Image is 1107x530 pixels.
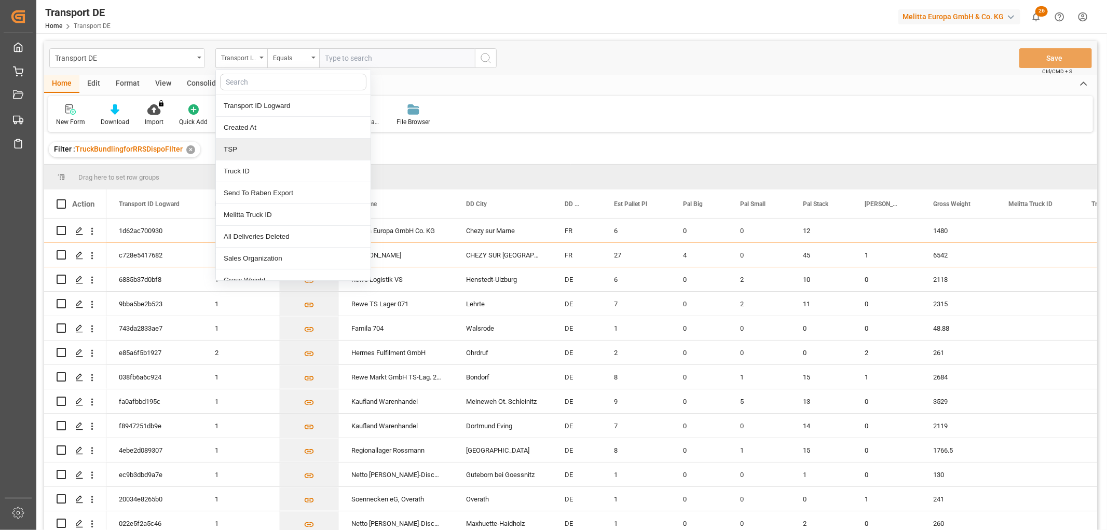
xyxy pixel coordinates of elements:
div: 8 [602,438,671,462]
div: 7 [602,292,671,316]
div: 0 [852,463,921,486]
div: DE [552,414,602,438]
div: Walsrode [454,316,552,340]
div: 15 [790,438,852,462]
div: Kaufland Warenhandel [339,414,454,438]
div: 0 [671,267,728,291]
div: 4ebe2d089307 [106,438,202,462]
span: Transport ID Logward [119,200,180,208]
div: 0 [728,414,790,438]
div: CHEZY SUR [GEOGRAPHIC_DATA] [454,243,552,267]
div: Chezy sur Marne [454,219,552,242]
div: 14 [790,414,852,438]
div: 0 [671,219,728,242]
div: ✕ [186,145,195,154]
div: 0 [852,438,921,462]
div: 2118 [921,267,996,291]
div: Henstedt-Ulzburg [454,267,552,291]
div: 0 [852,292,921,316]
div: 9 [602,389,671,413]
div: 2 [602,341,671,364]
div: Hermes Fulfilment GmbH [339,341,454,364]
div: File Browser [397,117,430,127]
div: 743da2833ae7 [106,316,202,340]
div: 1 [602,487,671,511]
div: 0 [790,341,852,364]
div: 1 [202,414,279,438]
div: Press SPACE to select this row. [44,267,106,292]
div: 0 [671,365,728,389]
div: Meineweh Ot. Schleinitz [454,389,552,413]
div: 2 [728,292,790,316]
div: ec9b3dbd9a7e [106,463,202,486]
span: Est Pallet Pl [614,200,647,208]
div: 3529 [921,389,996,413]
div: Netto [PERSON_NAME]-Discount [339,463,454,486]
div: 0 [852,414,921,438]
div: 4 [671,243,728,267]
div: Press SPACE to select this row. [44,243,106,267]
div: [PERSON_NAME] [339,243,454,267]
span: Pal Small [740,200,766,208]
div: All Deliveries Deleted [216,226,371,248]
button: Melitta Europa GmbH & Co. KG [898,7,1024,26]
div: 9bba5be2b523 [106,292,202,316]
div: 1 [202,487,279,511]
a: Home [45,22,62,30]
div: Melitta Europa GmbH Co. KG [339,219,454,242]
div: Overath [454,487,552,511]
div: e85a6f5b1927 [106,341,202,364]
div: [GEOGRAPHIC_DATA] [454,438,552,462]
div: Action [72,199,94,209]
div: 0 [671,292,728,316]
div: 1 [202,267,279,291]
div: 11 [790,292,852,316]
div: Soennecken eG, Overath [339,487,454,511]
span: Gross Weight [933,200,971,208]
div: Transport DE [45,5,111,20]
div: 0 [852,389,921,413]
span: 26 [1035,6,1048,17]
div: DE [552,316,602,340]
div: 2 [202,341,279,364]
div: Press SPACE to select this row. [44,463,106,487]
div: Consolidate [179,75,235,93]
div: 1 [202,292,279,316]
span: TruckBundlingforRRSDispoFIlter [75,145,183,153]
div: 12 [790,219,852,242]
div: 1 [728,365,790,389]
div: View [147,75,179,93]
div: 2684 [921,365,996,389]
div: 1 [790,463,852,486]
div: 0 [728,463,790,486]
div: Rewe TS Lager 071 [339,292,454,316]
span: DD Country [565,200,580,208]
div: Regionallager Rossmann [339,438,454,462]
div: 0 [852,316,921,340]
div: 6542 [921,243,996,267]
div: Press SPACE to select this row. [44,316,106,341]
div: 2119 [921,414,996,438]
div: 0 [728,243,790,267]
div: 6 [602,267,671,291]
div: 27 [602,243,671,267]
div: 1766.5 [921,438,996,462]
div: fa0afbbd195c [106,389,202,413]
button: show 26 new notifications [1024,5,1048,29]
div: 1 [202,316,279,340]
div: 20034e8265b0 [106,487,202,511]
div: Bondorf [454,365,552,389]
div: Transport DE [55,51,194,64]
div: 1 [202,463,279,486]
span: Pal Big [683,200,703,208]
span: [PERSON_NAME] [865,200,899,208]
div: 1 [602,316,671,340]
div: Format [108,75,147,93]
div: 1 [202,365,279,389]
div: Download [101,117,129,127]
div: 130 [921,463,996,486]
div: 48.88 [921,316,996,340]
div: 2 [852,341,921,364]
button: close menu [215,48,267,68]
div: Press SPACE to select this row. [44,389,106,414]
